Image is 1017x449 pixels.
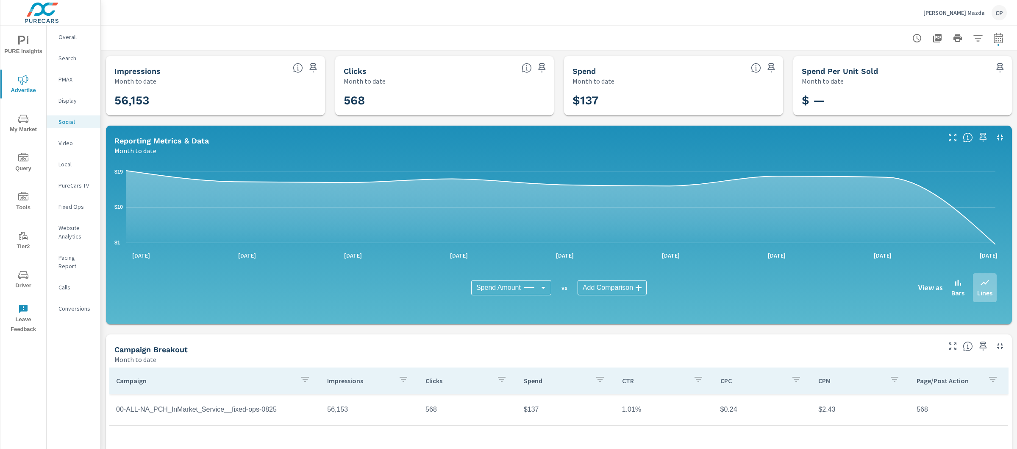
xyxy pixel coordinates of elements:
[58,54,94,62] p: Search
[0,25,46,338] div: nav menu
[802,76,844,86] p: Month to date
[114,67,161,76] h5: Impressions
[572,76,614,86] p: Month to date
[58,224,94,241] p: Website Analytics
[656,251,686,260] p: [DATE]
[471,280,551,295] div: Spend Amount
[58,139,94,147] p: Video
[114,204,123,210] text: $10
[58,253,94,270] p: Pacing Report
[583,283,633,292] span: Add Comparison
[917,376,981,385] p: Page/Post Action
[47,31,100,43] div: Overall
[918,283,943,292] h6: View as
[3,304,44,334] span: Leave Feedback
[109,399,320,420] td: 00-ALL-NA_PCH_InMarket_Service__fixed-ops-0825
[802,93,1004,108] h3: $ —
[963,341,973,351] span: This is a summary of Social performance results by campaign. Each column can be sorted.
[344,93,546,108] h3: 568
[47,302,100,315] div: Conversions
[974,251,1003,260] p: [DATE]
[572,67,596,76] h5: Spend
[551,284,578,292] p: vs
[524,376,588,385] p: Spend
[47,52,100,65] div: Search
[47,73,100,86] div: PMAX
[114,345,188,354] h5: Campaign Breakout
[868,251,898,260] p: [DATE]
[58,75,94,84] p: PMAX
[47,281,100,294] div: Calls
[58,96,94,105] p: Display
[622,376,686,385] p: CTR
[578,280,647,295] div: Add Comparison
[116,376,293,385] p: Campaign
[344,67,367,76] h5: Clicks
[517,399,615,420] td: $137
[47,251,100,272] div: Pacing Report
[615,399,714,420] td: 1.01%
[951,288,964,298] p: Bars
[949,30,966,47] button: Print Report
[58,202,94,211] p: Fixed Ops
[946,131,959,144] button: Make Fullscreen
[47,158,100,171] div: Local
[572,93,775,108] h3: $137
[47,137,100,149] div: Video
[993,131,1007,144] button: Minimize Widget
[476,283,521,292] span: Spend Amount
[338,251,368,260] p: [DATE]
[720,376,785,385] p: CPC
[114,240,120,246] text: $1
[3,270,44,291] span: Driver
[976,340,990,353] span: Save this to your personalized report
[114,93,317,108] h3: 56,153
[3,36,44,56] span: PURE Insights
[114,354,156,365] p: Month to date
[992,5,1007,20] div: CP
[58,33,94,41] p: Overall
[320,399,419,420] td: 56,153
[58,304,94,313] p: Conversions
[47,200,100,213] div: Fixed Ops
[3,75,44,95] span: Advertise
[811,399,910,420] td: $2.43
[818,376,883,385] p: CPM
[929,30,946,47] button: "Export Report to PDF"
[976,131,990,144] span: Save this to your personalized report
[306,61,320,75] span: Save this to your personalized report
[232,251,262,260] p: [DATE]
[47,222,100,243] div: Website Analytics
[764,61,778,75] span: Save this to your personalized report
[114,146,156,156] p: Month to date
[910,399,1008,420] td: 568
[550,251,580,260] p: [DATE]
[970,30,986,47] button: Apply Filters
[3,153,44,174] span: Query
[419,399,517,420] td: 568
[535,61,549,75] span: Save this to your personalized report
[425,376,490,385] p: Clicks
[802,67,878,76] h5: Spend Per Unit Sold
[58,160,94,168] p: Local
[47,115,100,128] div: Social
[977,288,992,298] p: Lines
[58,283,94,292] p: Calls
[444,251,474,260] p: [DATE]
[963,132,973,143] span: Understand Social data over time and see how metrics compare to each other.
[3,231,44,252] span: Tier2
[58,118,94,126] p: Social
[751,63,761,73] span: The amount of money spent on advertising during the period.
[58,181,94,190] p: PureCars TV
[923,9,985,17] p: [PERSON_NAME] Mazda
[993,340,1007,353] button: Minimize Widget
[114,169,123,175] text: $19
[714,399,812,420] td: $0.24
[762,251,792,260] p: [DATE]
[114,136,209,145] h5: Reporting Metrics & Data
[47,94,100,107] div: Display
[327,376,392,385] p: Impressions
[47,179,100,192] div: PureCars TV
[3,192,44,213] span: Tools
[522,63,532,73] span: The number of times an ad was clicked by a consumer.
